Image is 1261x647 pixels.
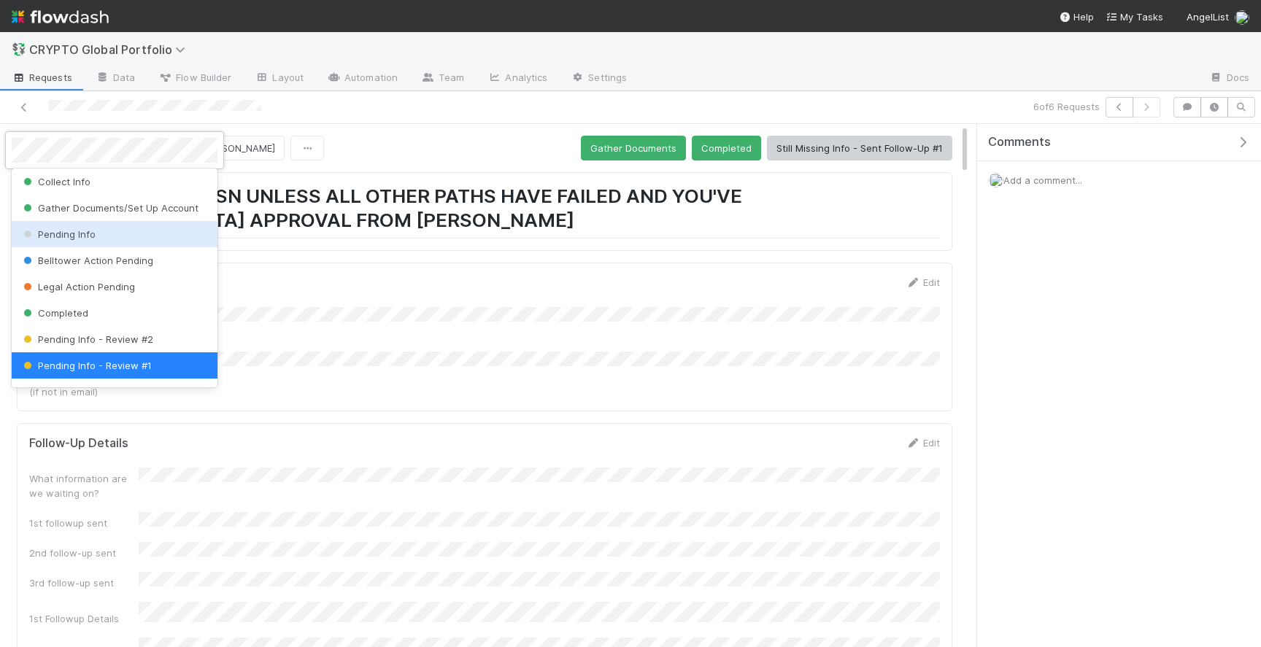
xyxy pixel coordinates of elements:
span: Legal Action Pending [20,281,135,292]
span: Completed [20,307,88,319]
span: Belltower Action Pending [20,255,153,266]
span: Pending Info - Review #1 [20,360,152,371]
span: Pending Info - Review #3 [20,386,153,398]
span: Gather Documents/Set Up Account [20,202,198,214]
span: Pending Info - Review #2 [20,333,153,345]
span: Pending Info [20,228,96,240]
span: Collect Info [20,176,90,187]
